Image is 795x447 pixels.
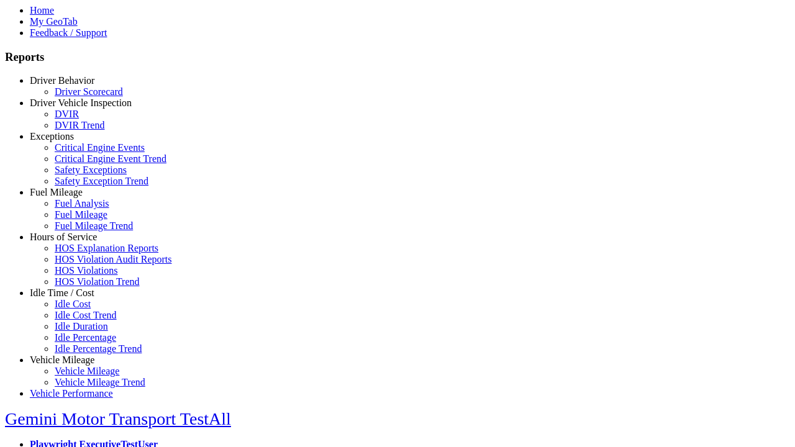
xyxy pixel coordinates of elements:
a: Idle Cost Trend [55,310,117,320]
a: Critical Engine Event Trend [55,153,166,164]
a: HOS Violations [55,265,117,276]
a: Feedback / Support [30,27,107,38]
a: Fuel Mileage [30,187,83,197]
a: Idle Cost [55,299,91,309]
a: HOS Explanation Reports [55,243,158,253]
a: Idle Duration [55,321,108,332]
a: Critical Engine Events [55,142,145,153]
a: Idle Percentage Trend [55,343,142,354]
a: Gemini Motor Transport TestAll [5,409,231,428]
a: My GeoTab [30,16,78,27]
a: Fuel Mileage Trend [55,220,133,231]
a: Vehicle Mileage [30,354,94,365]
a: Fuel Mileage [55,209,107,220]
a: Fuel Analysis [55,198,109,209]
a: Home [30,5,54,16]
a: Idle Percentage [55,332,116,343]
a: Safety Exceptions [55,165,127,175]
a: Safety Exception Trend [55,176,148,186]
a: DVIR Trend [55,120,104,130]
a: HOS Violation Audit Reports [55,254,172,264]
a: DVIR [55,109,79,119]
a: Vehicle Performance [30,388,113,399]
a: Driver Behavior [30,75,94,86]
a: Driver Scorecard [55,86,123,97]
a: Idle Time / Cost [30,287,94,298]
a: Driver Vehicle Inspection [30,97,132,108]
a: Vehicle Mileage Trend [55,377,145,387]
a: Exceptions [30,131,74,142]
a: Vehicle Mileage [55,366,119,376]
h3: Reports [5,50,790,64]
a: HOS Violation Trend [55,276,140,287]
a: Hours of Service [30,232,97,242]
